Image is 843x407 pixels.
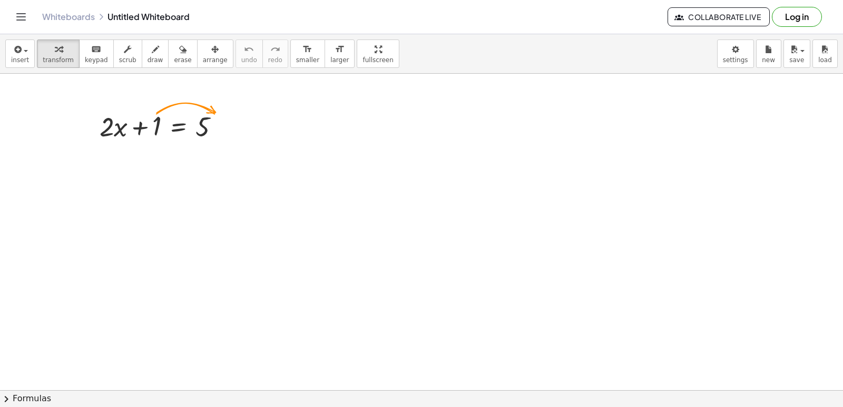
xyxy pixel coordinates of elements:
span: erase [174,56,191,64]
span: draw [148,56,163,64]
span: keypad [85,56,108,64]
span: transform [43,56,74,64]
button: fullscreen [357,39,399,68]
button: save [783,39,810,68]
button: scrub [113,39,142,68]
span: save [789,56,804,64]
span: larger [330,56,349,64]
span: fullscreen [362,56,393,64]
i: redo [270,43,280,56]
span: redo [268,56,282,64]
span: load [818,56,832,64]
span: insert [11,56,29,64]
span: settings [723,56,748,64]
span: smaller [296,56,319,64]
button: insert [5,39,35,68]
button: redoredo [262,39,288,68]
button: transform [37,39,80,68]
button: draw [142,39,169,68]
i: undo [244,43,254,56]
i: keyboard [91,43,101,56]
button: undoundo [236,39,263,68]
span: Collaborate Live [677,12,761,22]
button: new [756,39,781,68]
button: format_sizelarger [325,39,355,68]
i: format_size [302,43,312,56]
button: arrange [197,39,233,68]
button: Toggle navigation [13,8,30,25]
button: keyboardkeypad [79,39,114,68]
button: Log in [772,7,822,27]
span: arrange [203,56,228,64]
a: Whiteboards [42,12,95,22]
button: format_sizesmaller [290,39,325,68]
button: erase [168,39,197,68]
button: Collaborate Live [668,7,770,26]
button: settings [717,39,754,68]
button: load [812,39,838,68]
span: scrub [119,56,136,64]
span: undo [241,56,257,64]
span: new [762,56,775,64]
i: format_size [335,43,345,56]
